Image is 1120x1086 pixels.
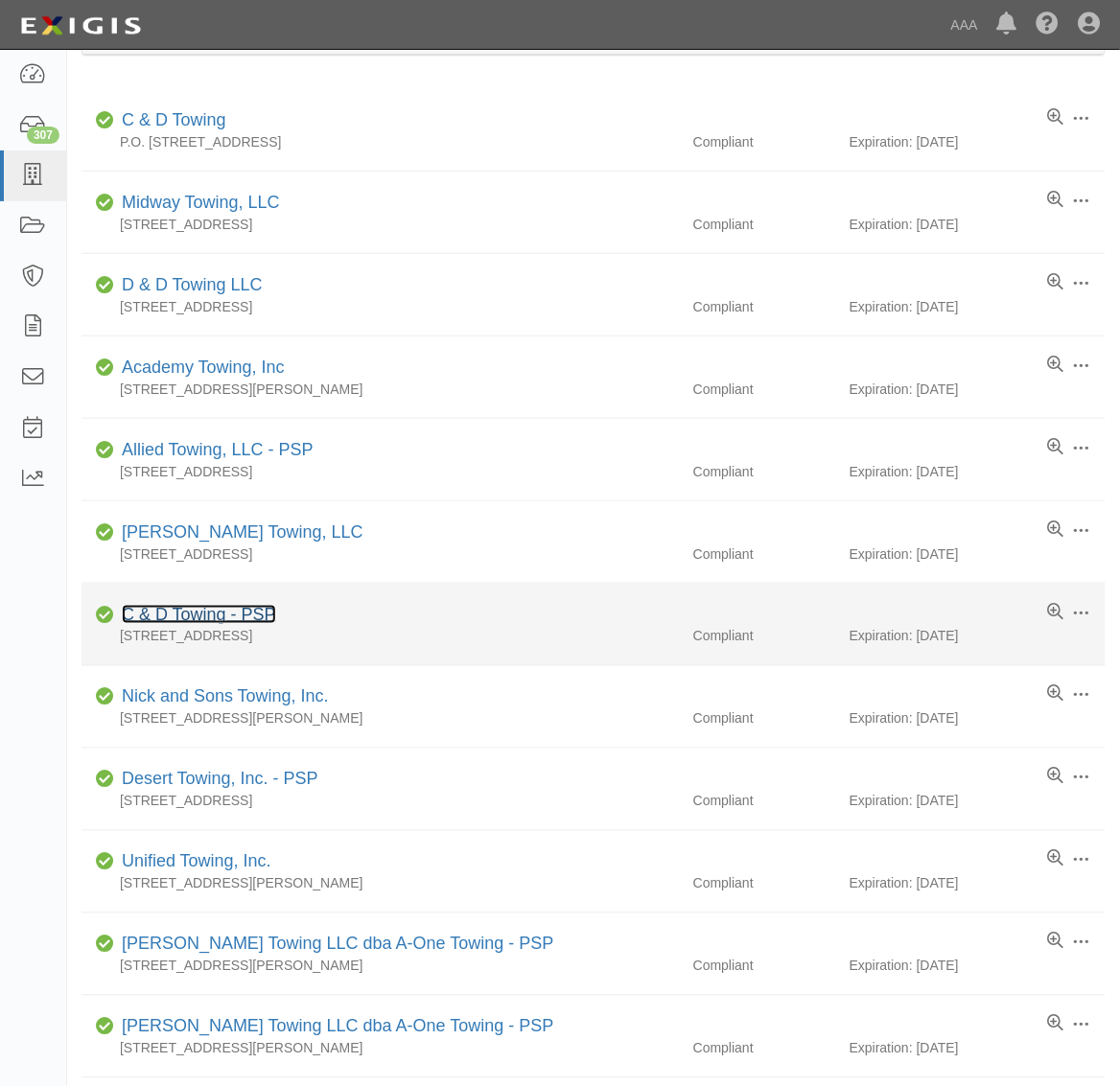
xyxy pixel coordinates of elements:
a: C & D Towing [122,110,226,129]
div: Litz Towing LLC dba A-One Towing - PSP [114,933,554,958]
div: C & D Towing [114,108,226,133]
i: Compliant [96,361,114,375]
a: AAA [942,6,988,44]
i: Compliant [96,691,114,705]
div: Expiration: [DATE] [850,380,1106,399]
a: Nick and Sons Towing, Inc. [122,687,329,706]
i: Help Center - Complianz [1037,13,1060,36]
div: Expiration: [DATE] [850,957,1106,976]
a: [PERSON_NAME] Towing LLC dba A-One Towing - PSP [122,935,554,954]
a: Midway Towing, LLC [122,193,280,212]
a: View results summary [1048,520,1064,540]
div: Compliant [679,132,850,151]
i: Compliant [96,938,114,952]
div: Expiration: [DATE] [850,709,1106,728]
div: Expiration: [DATE] [850,297,1106,316]
i: Compliant [96,856,114,869]
div: [STREET_ADDRESS] [82,215,679,234]
a: [PERSON_NAME] Towing LLC dba A-One Towing - PSP [122,1017,554,1036]
div: Expiration: [DATE] [850,462,1106,481]
a: Allied Towing, LLC - PSP [122,440,314,459]
div: 307 [27,127,59,144]
a: View results summary [1048,768,1064,787]
a: View results summary [1048,108,1064,127]
div: [STREET_ADDRESS] [82,544,679,564]
a: View results summary [1048,685,1064,705]
div: Compliant [679,380,850,399]
div: [STREET_ADDRESS] [82,792,679,811]
div: Allied Towing, LLC - PSP [114,438,314,463]
div: [STREET_ADDRESS][PERSON_NAME] [82,874,679,893]
a: D & D Towing LLC [122,275,263,294]
div: Compliant [679,709,850,728]
a: [PERSON_NAME] Towing, LLC [122,522,363,542]
a: View results summary [1048,273,1064,292]
div: Midway Towing, LLC [114,191,280,216]
div: [STREET_ADDRESS] [82,297,679,316]
div: Nick and Sons Towing, Inc. [114,685,329,710]
div: Compliant [679,792,850,811]
div: Academy Towing, Inc [114,356,285,381]
div: Expiration: [DATE] [850,1039,1106,1058]
a: View results summary [1048,850,1064,869]
div: Compliant [679,544,850,564]
div: [STREET_ADDRESS][PERSON_NAME] [82,709,679,728]
a: View results summary [1048,438,1064,457]
div: Compliant [679,1039,850,1058]
i: Compliant [96,196,114,210]
div: Expiration: [DATE] [850,215,1106,234]
a: Academy Towing, Inc [122,358,285,377]
div: [STREET_ADDRESS] [82,627,679,646]
div: Compliant [679,874,850,893]
div: Expiration: [DATE] [850,627,1106,646]
a: View results summary [1048,933,1064,952]
a: C & D Towing - PSP [122,605,276,624]
div: Unified Towing, Inc. [114,850,271,875]
img: logo-5460c22ac91f19d4615b14bd174203de0afe785f0fc80cf4dbbc73dc1793850b.png [14,9,147,43]
div: Compliant [679,297,850,316]
i: Compliant [96,444,114,457]
i: Compliant [96,526,114,540]
i: Compliant [96,114,114,127]
i: Compliant [96,774,114,787]
div: Desert Towing, Inc. - PSP [114,768,318,793]
a: View results summary [1048,603,1064,622]
i: Compliant [96,609,114,622]
div: [STREET_ADDRESS] [82,462,679,481]
i: Compliant [96,1021,114,1034]
div: Expiration: [DATE] [850,792,1106,811]
div: P.O. [STREET_ADDRESS] [82,132,679,151]
div: Diehm's Towing, LLC [114,520,363,545]
a: View results summary [1048,1015,1064,1034]
div: Expiration: [DATE] [850,132,1106,151]
div: [STREET_ADDRESS][PERSON_NAME] [82,1039,679,1058]
i: Compliant [96,279,114,292]
div: Compliant [679,462,850,481]
div: Expiration: [DATE] [850,874,1106,893]
a: Desert Towing, Inc. - PSP [122,770,318,789]
div: [STREET_ADDRESS][PERSON_NAME] [82,957,679,976]
div: Expiration: [DATE] [850,544,1106,564]
div: D & D Towing LLC [114,273,263,298]
div: C & D Towing - PSP [114,603,276,628]
a: View results summary [1048,191,1064,210]
div: Compliant [679,215,850,234]
div: Compliant [679,627,850,646]
a: Unified Towing, Inc. [122,852,271,871]
a: View results summary [1048,356,1064,375]
div: [STREET_ADDRESS][PERSON_NAME] [82,380,679,399]
div: Compliant [679,957,850,976]
div: Litz Towing LLC dba A-One Towing - PSP [114,1015,554,1040]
